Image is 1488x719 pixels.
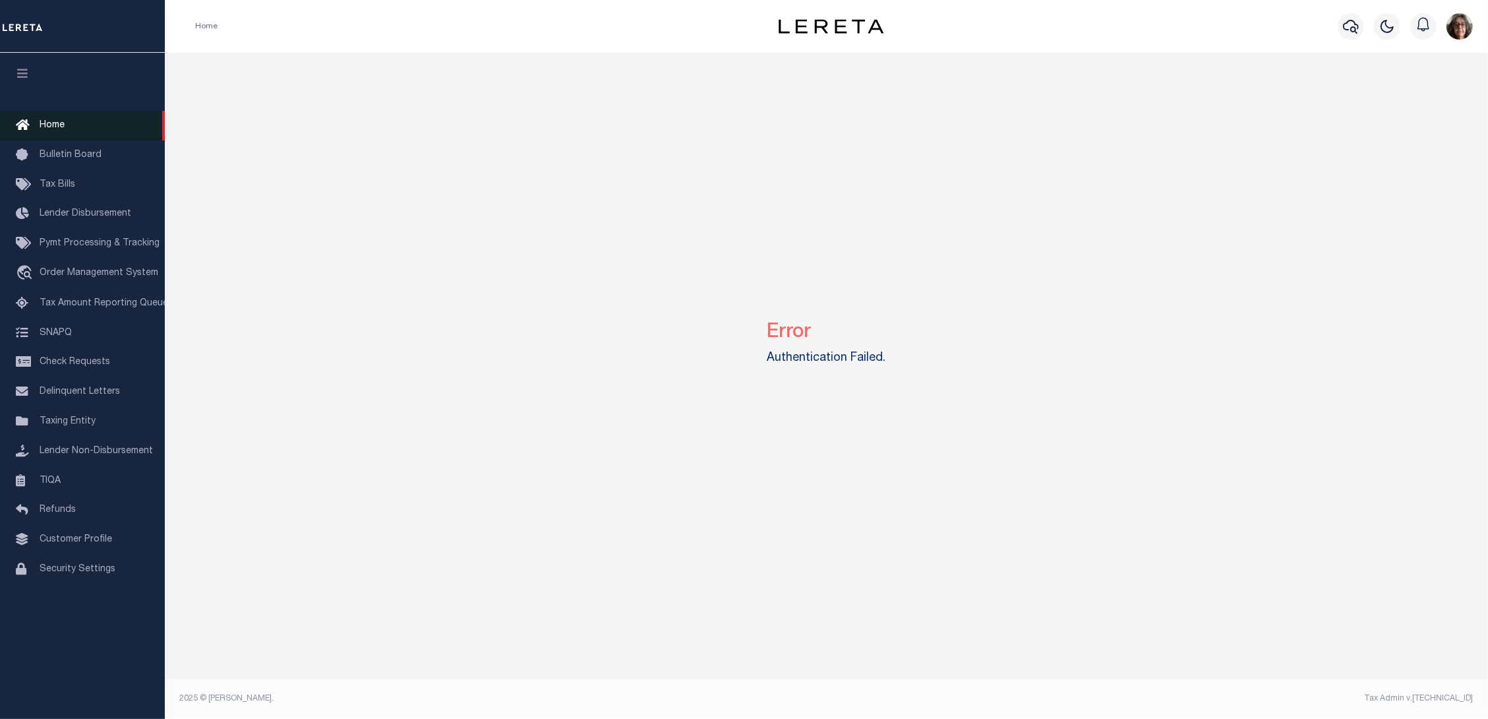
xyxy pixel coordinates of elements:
[40,565,115,574] span: Security Settings
[767,350,886,367] label: Authentication Failed.
[40,387,120,396] span: Delinquent Letters
[40,535,112,544] span: Customer Profile
[40,358,110,367] span: Check Requests
[40,299,168,308] span: Tax Amount Reporting Queue
[40,268,158,278] span: Order Management System
[779,19,884,34] img: logo-dark.svg
[195,20,218,32] li: Home
[40,447,153,456] span: Lender Non-Disbursement
[40,239,160,248] span: Pymt Processing & Tracking
[40,209,131,218] span: Lender Disbursement
[40,121,65,130] span: Home
[170,693,827,704] div: 2025 © [PERSON_NAME].
[767,311,886,344] h2: Error
[40,417,96,426] span: Taxing Entity
[40,150,102,160] span: Bulletin Board
[40,328,72,337] span: SNAPQ
[837,693,1473,704] div: Tax Admin v.[TECHNICAL_ID]
[16,265,37,282] i: travel_explore
[40,505,76,515] span: Refunds
[40,476,61,485] span: TIQA
[40,180,75,189] span: Tax Bills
